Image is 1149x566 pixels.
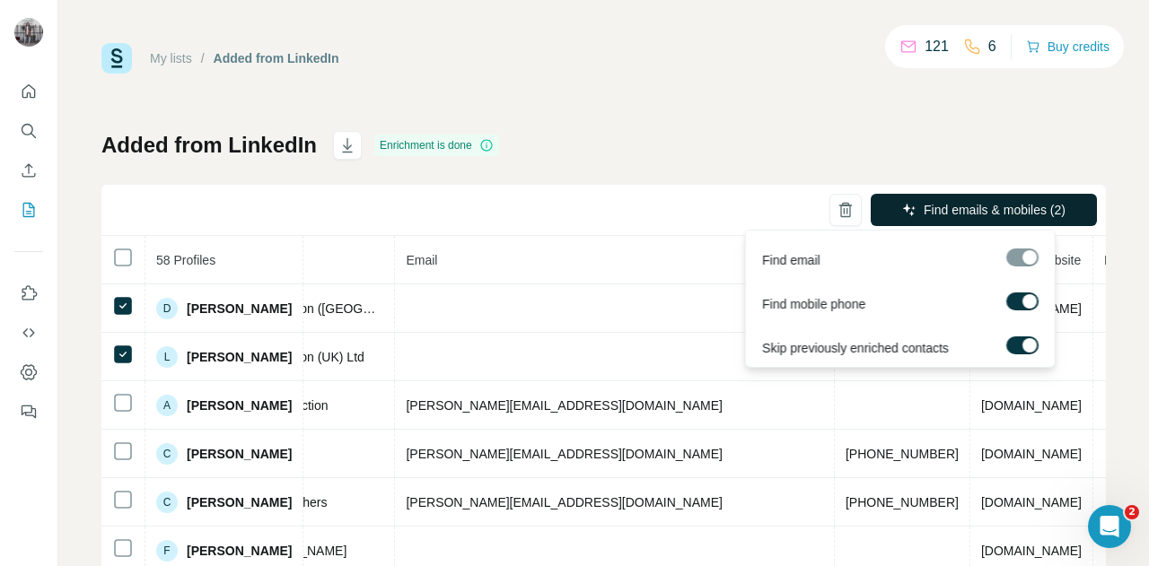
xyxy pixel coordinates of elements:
div: Added from LinkedIn [214,49,339,67]
img: Avatar [14,18,43,47]
span: [DOMAIN_NAME] [981,398,1082,413]
div: D [156,298,178,319]
span: [PHONE_NUMBER] [846,447,959,461]
button: Find emails & mobiles (2) [871,194,1097,226]
span: [PERSON_NAME] [187,396,292,414]
span: Find emails & mobiles (2) [924,201,1066,219]
span: [PERSON_NAME] [187,445,292,463]
p: 6 [988,36,996,57]
button: Buy credits [1026,34,1110,59]
span: [PHONE_NUMBER] [846,495,959,509]
span: [PERSON_NAME] [187,300,292,318]
button: Use Surfe on LinkedIn [14,277,43,309]
span: Find mobile phone [762,295,865,313]
h1: Added from LinkedIn [101,131,317,160]
span: [PERSON_NAME][EMAIL_ADDRESS][DOMAIN_NAME] [406,447,722,461]
div: L [156,346,178,368]
iframe: Intercom live chat [1088,505,1131,548]
div: F [156,540,178,562]
div: A [156,395,178,416]
button: Search [14,115,43,147]
button: Quick start [14,75,43,108]
p: 121 [925,36,949,57]
span: Email [406,253,437,267]
button: Use Surfe API [14,317,43,349]
span: [PERSON_NAME][EMAIL_ADDRESS][DOMAIN_NAME] [406,398,722,413]
span: [PERSON_NAME] [187,348,292,366]
span: Skip previously enriched contacts [762,339,949,357]
img: Surfe Logo [101,43,132,74]
button: Feedback [14,396,43,428]
div: Enrichment is done [374,135,499,156]
a: My lists [150,51,192,65]
span: Find email [762,251,820,269]
span: [PERSON_NAME][EMAIL_ADDRESS][DOMAIN_NAME] [406,495,722,509]
span: [DOMAIN_NAME] [981,544,1082,558]
span: 58 Profiles [156,253,215,267]
button: My lists [14,194,43,226]
button: Enrich CSV [14,154,43,187]
button: Dashboard [14,356,43,388]
span: [PERSON_NAME] [187,493,292,511]
span: [PERSON_NAME] [187,542,292,560]
div: C [156,492,178,513]
span: [DOMAIN_NAME] [981,447,1082,461]
div: C [156,443,178,465]
span: 2 [1125,505,1139,519]
span: [DOMAIN_NAME] [981,495,1082,509]
li: / [201,49,205,67]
